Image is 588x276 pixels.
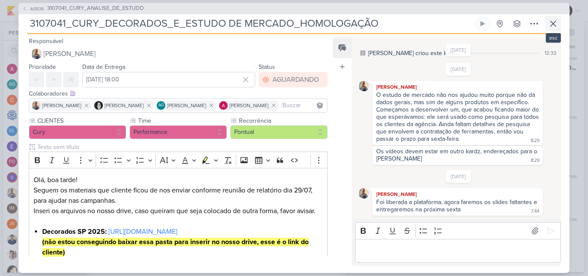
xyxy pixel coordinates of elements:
img: Iara Santos [359,188,369,198]
div: Ligar relógio [479,20,486,27]
label: Status [259,63,275,71]
div: Editor toolbar [355,222,561,239]
a: [URL][DOMAIN_NAME] [108,227,177,236]
div: Editor toolbar [29,152,328,168]
label: Prioridade [29,63,56,71]
span: [PERSON_NAME] [229,102,269,109]
div: Aline Gimenez Graciano [157,101,165,110]
div: Editor editing area: main [355,239,561,263]
div: 8:29 [531,137,539,144]
span: [PERSON_NAME] [105,102,144,109]
label: Recorrência [238,116,328,125]
p: Olá, boa tarde! Seguem os materiais que cliente ficou de nos enviar conforme reunião de relatório... [34,175,323,216]
div: AGUARDANDO [272,74,319,85]
div: esc [546,33,561,43]
button: Pontual [230,125,328,139]
input: Texto sem título [36,143,328,152]
div: 12:32 [545,49,557,57]
img: Iara Santos [359,81,369,91]
div: [PERSON_NAME] [374,190,541,198]
div: [PERSON_NAME] [374,83,541,91]
span: [PERSON_NAME] [167,102,206,109]
div: Foi liberada a plataforma, agora faremos os slides faltantes e entregaremos na próxima sexta [376,198,539,213]
div: 8:29 [531,157,539,164]
button: Cury [29,125,126,139]
div: [PERSON_NAME] criou este kard [368,49,455,58]
button: AGUARDANDO [259,72,328,87]
img: Iara Santos [32,101,40,110]
label: Time [137,116,227,125]
img: Alessandra Gomes [219,101,228,110]
p: AG [158,103,164,108]
strong: (não estou conseguindo baixar essa pasta para inserir no nosso drive, esse é o link do cliente) [42,238,309,257]
label: Data de Entrega [82,63,125,71]
input: Select a date [82,72,255,87]
button: Performance [130,125,227,139]
input: Buscar [281,100,325,111]
div: Colaboradores [29,89,328,98]
span: [PERSON_NAME] [42,102,81,109]
img: Renata Brandão [94,101,103,110]
div: 7:44 [531,208,539,215]
input: Kard Sem Título [27,16,473,31]
span: [PERSON_NAME] [43,49,96,59]
div: Os vídeos devem estar em outro kardz, endereçados para o [PERSON_NAME] [376,148,539,162]
label: CLIENTES [37,116,126,125]
div: O estudo de mercado não nos ajudou muito porque não dá dados gerais, mas sim de alguns produtos e... [376,91,541,143]
strong: Decorados SP 2025: [42,227,107,236]
img: Iara Santos [31,49,42,59]
button: [PERSON_NAME] [29,46,328,62]
label: Responsável [29,37,63,45]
